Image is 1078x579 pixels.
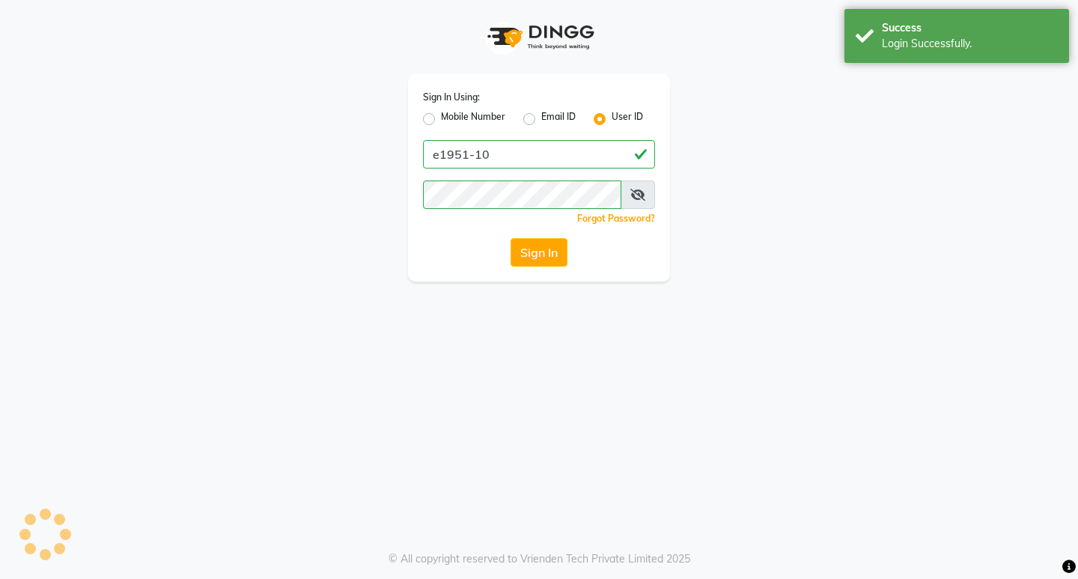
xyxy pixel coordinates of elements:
label: User ID [612,110,643,128]
div: Success [882,20,1058,36]
a: Forgot Password? [577,213,655,224]
label: Sign In Using: [423,91,480,104]
input: Username [423,140,655,169]
label: Email ID [541,110,576,128]
label: Mobile Number [441,110,505,128]
button: Sign In [511,238,567,267]
img: logo1.svg [479,15,599,59]
div: Login Successfully. [882,36,1058,52]
input: Username [423,181,621,209]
